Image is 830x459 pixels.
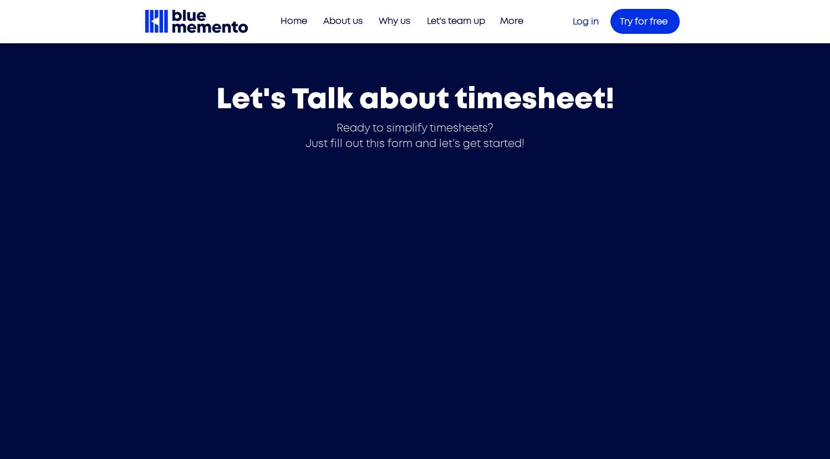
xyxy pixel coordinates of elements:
[610,9,680,34] a: Try for free
[416,12,491,31] a: Let's team up
[144,8,249,34] img: Blue Memento black logo
[373,12,416,31] p: Why us
[313,12,368,31] a: About us
[318,12,368,31] p: About us
[620,17,668,26] span: Try for free
[573,17,599,26] a: Log in
[271,12,529,31] nav: Site
[421,12,491,31] p: Let's team up
[275,12,313,31] p: Home
[271,12,313,31] a: Home
[495,12,529,31] p: More
[305,123,525,149] span: Ready to simplify timesheets? Just fill out this form and let’s get started!
[368,12,416,31] a: Why us
[216,85,614,114] span: Let's Talk about timesheet!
